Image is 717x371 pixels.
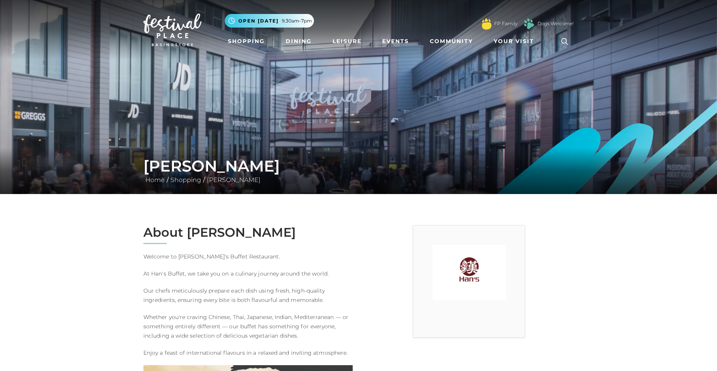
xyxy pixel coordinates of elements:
p: Welcome to [PERSON_NAME]'s Buffet Restaurant. [143,252,353,261]
a: Community [427,34,476,49]
p: Enjoy a feast of international flavours in a relaxed and inviting atmosphere. [143,348,353,357]
a: Shopping [169,176,203,184]
a: FP Family [494,20,517,27]
a: Shopping [225,34,268,49]
button: Open [DATE] 9.30am-7pm [225,14,314,28]
h2: About [PERSON_NAME] [143,225,353,240]
span: Your Visit [494,37,534,45]
h1: [PERSON_NAME] [143,157,574,175]
span: 9.30am-7pm [282,17,312,24]
p: At Han's Buffet, we take you on a culinary journey around the world. [143,269,353,278]
a: Dogs Welcome! [538,20,574,27]
img: Festival Place Logo [143,14,202,46]
span: Open [DATE] [238,17,279,24]
p: Whether you're craving Chinese, Thai, Japanese, Indian, Mediterranean — or something entirely dif... [143,312,353,340]
div: / / [138,157,579,185]
a: Your Visit [491,34,541,49]
a: Leisure [329,34,365,49]
a: [PERSON_NAME] [205,176,262,184]
a: Dining [283,34,315,49]
a: Events [379,34,412,49]
a: Home [143,176,167,184]
p: Our chefs meticulously prepare each dish using fresh, high-quality ingredients, ensuring every bi... [143,286,353,305]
